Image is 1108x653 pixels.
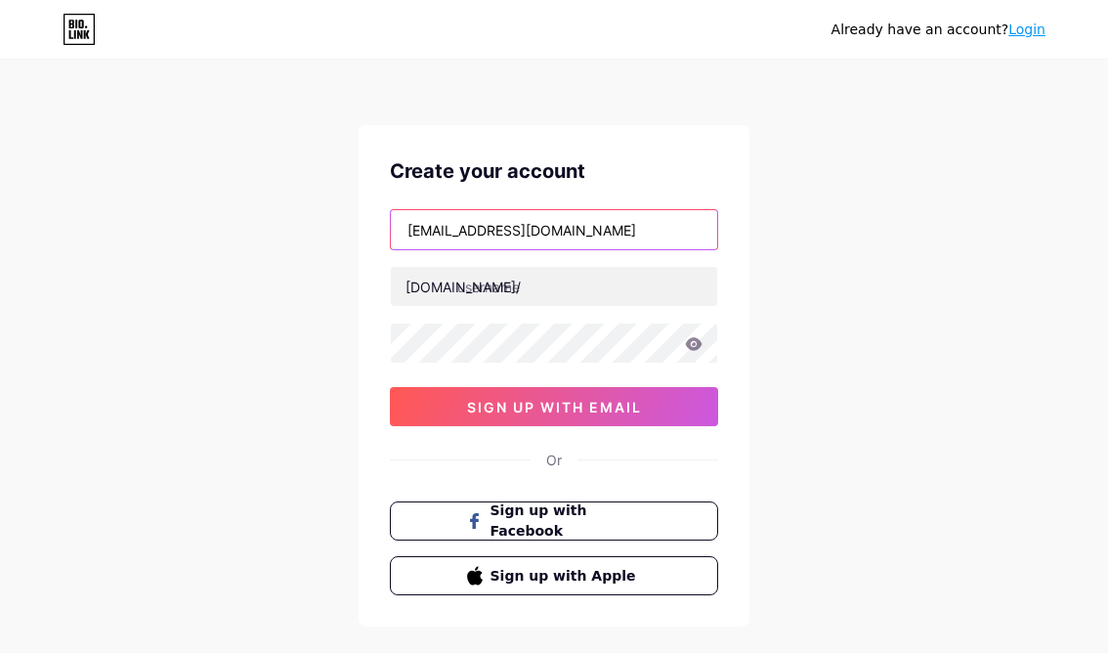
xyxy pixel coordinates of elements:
div: Already have an account? [831,20,1045,40]
div: Or [546,450,562,470]
button: Sign up with Facebook [390,501,718,541]
span: Sign up with Apple [490,566,642,587]
span: Sign up with Facebook [490,501,642,542]
a: Login [1008,22,1045,37]
div: [DOMAIN_NAME]/ [405,277,521,297]
span: sign up with email [467,399,642,415]
button: sign up with email [390,387,718,426]
input: Email [391,210,717,249]
input: username [391,267,717,306]
button: Sign up with Apple [390,556,718,595]
div: Create your account [390,156,718,186]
